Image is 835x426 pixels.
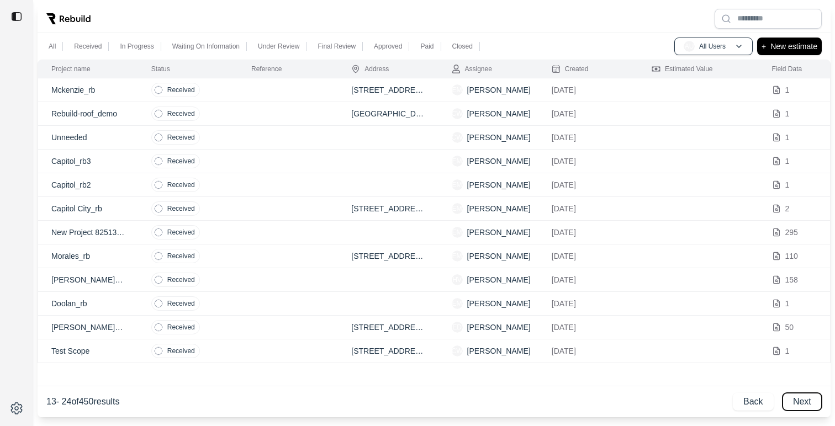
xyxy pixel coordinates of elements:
[785,108,790,119] p: 1
[785,132,790,143] p: 1
[785,84,790,95] p: 1
[770,40,817,53] p: New estimate
[757,38,822,55] button: +New estimate
[74,42,102,51] p: Received
[452,345,463,356] span: CW
[338,197,438,221] td: [STREET_ADDRESS]
[552,298,625,309] p: [DATE]
[467,179,531,190] p: [PERSON_NAME]
[674,38,753,55] button: AUAll Users
[783,393,822,411] button: Next
[452,132,463,143] span: CW
[452,108,463,119] span: CW
[167,299,195,308] p: Received
[552,132,625,143] p: [DATE]
[167,204,195,213] p: Received
[452,251,463,262] span: EM
[467,156,531,167] p: [PERSON_NAME]
[338,78,438,102] td: [STREET_ADDRESS]
[785,322,794,333] p: 50
[167,275,195,284] p: Received
[452,227,463,238] span: EM
[338,102,438,126] td: [GEOGRAPHIC_DATA], [GEOGRAPHIC_DATA]
[51,322,125,333] p: [PERSON_NAME] Rb
[733,393,774,411] button: Back
[251,65,282,73] div: Reference
[420,42,434,51] p: Paid
[167,157,195,166] p: Received
[318,42,356,51] p: Final Review
[552,84,625,95] p: [DATE]
[552,345,625,356] p: [DATE]
[785,203,790,214] p: 2
[467,345,531,356] p: [PERSON_NAME]
[51,65,91,73] div: Project name
[652,65,713,73] div: Estimated Value
[785,298,790,309] p: 1
[51,156,125,167] p: Capitol_rb3
[452,203,463,214] span: EM
[552,322,625,333] p: [DATE]
[351,65,389,73] div: Address
[467,84,531,95] p: [PERSON_NAME]
[552,179,625,190] p: [DATE]
[46,395,120,408] p: 13 - 24 of 450 results
[467,274,531,285] p: [PERSON_NAME]
[552,108,625,119] p: [DATE]
[785,156,790,167] p: 1
[167,109,195,118] p: Received
[258,42,299,51] p: Under Review
[467,251,531,262] p: [PERSON_NAME]
[552,274,625,285] p: [DATE]
[51,345,125,356] p: Test Scope
[452,42,473,51] p: Closed
[699,42,726,51] p: All Users
[167,252,195,260] p: Received
[552,251,625,262] p: [DATE]
[151,65,170,73] div: Status
[374,42,402,51] p: Approved
[51,251,125,262] p: Morales_rb
[452,179,463,190] span: EM
[552,227,625,238] p: [DATE]
[452,84,463,95] span: EM
[120,42,154,51] p: In Progress
[552,156,625,167] p: [DATE]
[452,322,463,333] span: ED
[762,40,766,53] p: +
[51,227,125,238] p: New Project 8251315
[552,65,589,73] div: Created
[172,42,240,51] p: Waiting On Information
[684,41,695,52] span: AU
[167,228,195,237] p: Received
[785,345,790,356] p: 1
[785,227,798,238] p: 295
[467,132,531,143] p: [PERSON_NAME]
[167,347,195,355] p: Received
[785,179,790,190] p: 1
[467,203,531,214] p: [PERSON_NAME]
[167,86,195,94] p: Received
[452,156,463,167] span: EM
[51,132,125,143] p: Unneeded
[552,203,625,214] p: [DATE]
[467,227,531,238] p: [PERSON_NAME]
[51,203,125,214] p: Capitol City_rb
[167,133,195,142] p: Received
[11,11,22,22] img: toggle sidebar
[452,65,492,73] div: Assignee
[49,42,56,51] p: All
[467,298,531,309] p: [PERSON_NAME]
[46,13,91,24] img: Rebuild
[772,65,802,73] div: Field Data
[338,244,438,268] td: [STREET_ADDRESS]
[51,179,125,190] p: Capitol_rb2
[167,180,195,189] p: Received
[452,298,463,309] span: EM
[338,339,438,363] td: [STREET_ADDRESS]
[785,251,798,262] p: 110
[467,108,531,119] p: [PERSON_NAME]
[167,323,195,332] p: Received
[51,298,125,309] p: Doolan_rb
[452,274,463,285] span: HV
